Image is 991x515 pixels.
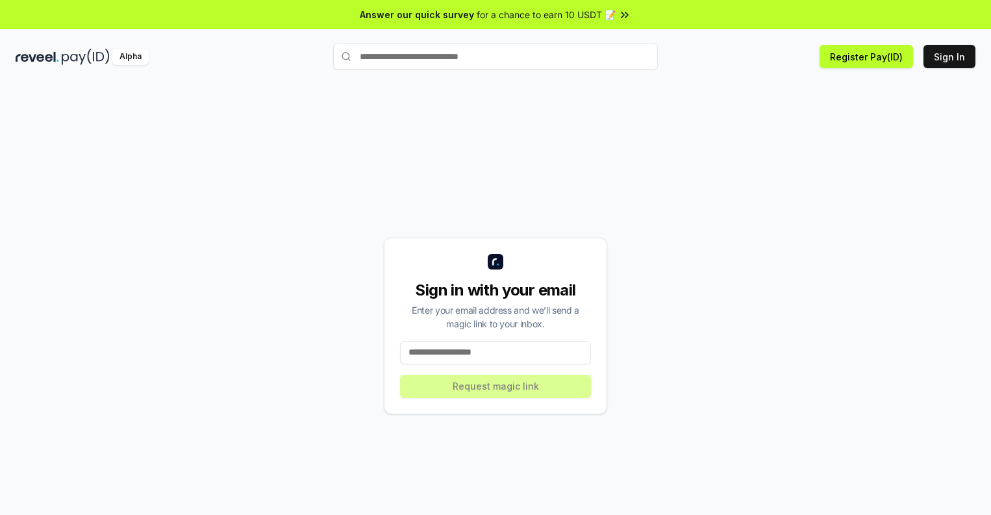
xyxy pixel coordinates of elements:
div: Sign in with your email [400,280,591,301]
div: Enter your email address and we’ll send a magic link to your inbox. [400,303,591,331]
img: logo_small [488,254,503,270]
img: pay_id [62,49,110,65]
button: Sign In [923,45,975,68]
span: Answer our quick survey [360,8,474,21]
div: Alpha [112,49,149,65]
button: Register Pay(ID) [820,45,913,68]
img: reveel_dark [16,49,59,65]
span: for a chance to earn 10 USDT 📝 [477,8,616,21]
